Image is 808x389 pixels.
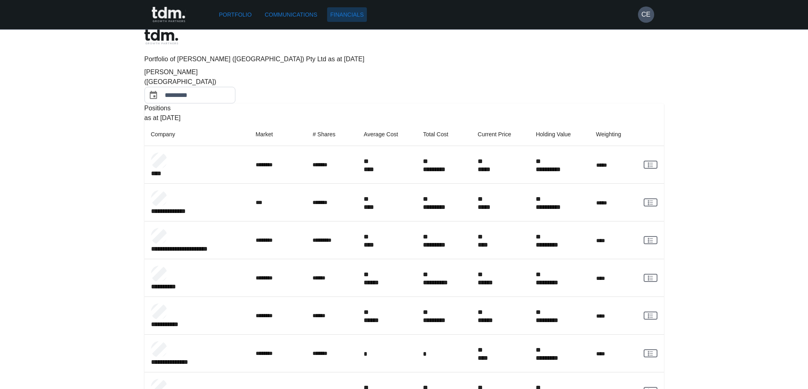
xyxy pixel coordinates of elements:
[471,123,529,146] th: Current Price
[648,351,653,355] g: rgba(16, 24, 40, 0.6
[145,87,162,103] button: Choose date, selected date is Jul 31, 2025
[144,113,664,123] p: as at [DATE]
[216,7,255,22] a: Portfolio
[144,67,266,87] div: [PERSON_NAME] ([GEOGRAPHIC_DATA])
[638,6,654,23] button: CE
[249,123,306,146] th: Market
[416,123,471,146] th: Total Cost
[648,238,653,242] g: rgba(16, 24, 40, 0.6
[306,123,357,146] th: # Shares
[648,275,653,280] g: rgba(16, 24, 40, 0.6
[648,200,653,204] g: rgba(16, 24, 40, 0.6
[644,161,657,169] a: View Client Communications
[644,274,657,282] a: View Client Communications
[641,10,650,19] h6: CE
[644,349,657,357] a: View Client Communications
[144,103,664,113] p: Positions
[648,313,653,318] g: rgba(16, 24, 40, 0.6
[644,198,657,206] a: View Client Communications
[327,7,367,22] a: Financials
[648,162,653,167] g: rgba(16, 24, 40, 0.6
[644,236,657,244] a: View Client Communications
[590,123,638,146] th: Weighting
[144,54,664,64] p: Portfolio of [PERSON_NAME] ([GEOGRAPHIC_DATA]) Pty Ltd as at [DATE]
[529,123,589,146] th: Holding Value
[144,123,249,146] th: Company
[644,312,657,320] a: View Client Communications
[261,7,321,22] a: Communications
[357,123,416,146] th: Average Cost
